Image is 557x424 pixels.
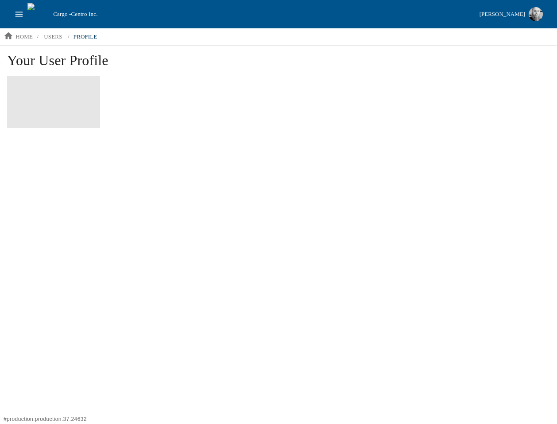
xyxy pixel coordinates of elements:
[480,9,525,19] div: [PERSON_NAME]
[73,32,97,41] p: profile
[39,30,67,44] a: users
[15,32,33,41] p: home
[70,30,101,44] a: profile
[37,32,39,41] li: /
[7,52,550,76] h1: Your User Profile
[71,11,97,17] span: Centro Inc.
[50,10,476,19] div: Cargo -
[11,6,27,23] button: open drawer
[529,7,543,21] img: Profile image
[68,32,70,41] li: /
[27,3,50,25] img: cargo logo
[476,4,546,24] button: [PERSON_NAME]
[44,32,62,41] p: users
